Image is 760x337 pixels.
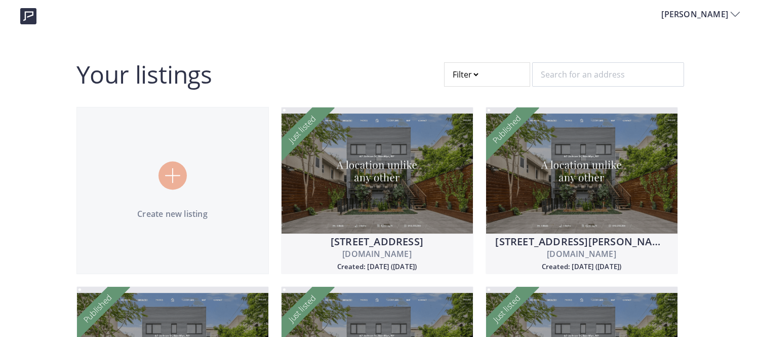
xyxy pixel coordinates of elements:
[76,107,269,274] a: Create new listing
[76,62,212,87] h2: Your listings
[77,208,268,220] p: Create new listing
[20,8,36,24] img: logo
[532,62,684,87] input: Search for an address
[661,8,731,20] span: [PERSON_NAME]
